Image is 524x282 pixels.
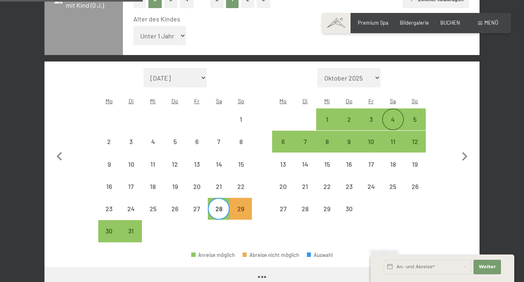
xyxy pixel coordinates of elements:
div: Abreise möglich [404,108,426,130]
div: 1 [230,116,251,136]
div: Fri Mar 06 2026 [186,131,208,153]
div: 16 [339,161,359,181]
span: Bildergalerie [400,19,429,26]
div: 24 [361,183,381,204]
div: 3 [361,116,381,136]
abbr: Samstag [216,98,222,104]
div: 8 [230,138,251,159]
div: 23 [99,206,119,226]
div: 5 [165,138,185,159]
div: Abreise nicht möglich [360,153,382,175]
div: Tue Mar 24 2026 [120,198,142,220]
div: Wed Apr 15 2026 [316,153,338,175]
span: Menü [484,19,498,26]
abbr: Freitag [194,98,199,104]
div: Sun Apr 26 2026 [404,176,426,197]
div: 20 [273,183,293,204]
div: 31 [121,228,141,248]
div: Abreise nicht möglich [164,153,186,175]
div: Abreise nicht möglich [243,252,299,258]
div: 10 [361,138,381,159]
div: Abreise nicht möglich [338,198,360,220]
div: Abreise möglich [404,131,426,153]
div: Abreise nicht möglich [164,198,186,220]
div: Abreise möglich [360,108,382,130]
div: Abreise möglich [208,198,230,220]
abbr: Sonntag [412,98,418,104]
div: Sat Mar 07 2026 [208,131,230,153]
div: 19 [165,183,185,204]
div: 14 [209,161,229,181]
div: Abreise nicht möglich [316,198,338,220]
div: 30 [99,228,119,248]
button: Nächster Monat [456,68,473,242]
div: Anreise möglich [191,252,235,258]
div: Fri Apr 10 2026 [360,131,382,153]
div: Abreise nicht möglich [382,153,404,175]
div: Wed Apr 01 2026 [316,108,338,130]
div: Abreise möglich [316,131,338,153]
div: Abreise nicht möglich [164,176,186,197]
div: Abreise nicht möglich [230,131,251,153]
abbr: Mittwoch [150,98,156,104]
div: Abreise nicht möglich [404,153,426,175]
div: Abreise nicht möglich [120,198,142,220]
div: Tue Apr 28 2026 [294,198,316,220]
div: 16 [99,183,119,204]
div: Abreise nicht möglich [142,153,164,175]
div: 26 [405,183,425,204]
div: Thu Apr 09 2026 [338,131,360,153]
abbr: Samstag [390,98,396,104]
div: Abreise nicht möglich [120,153,142,175]
div: 11 [143,161,163,181]
div: Sat Apr 11 2026 [382,131,404,153]
div: Sat Apr 18 2026 [382,153,404,175]
div: Thu Mar 05 2026 [164,131,186,153]
div: Abreise nicht möglich [186,198,208,220]
div: 23 [339,183,359,204]
div: 9 [99,161,119,181]
div: 6 [273,138,293,159]
div: Abreise nicht möglich [272,153,294,175]
div: Sun Apr 19 2026 [404,153,426,175]
abbr: Dienstag [302,98,308,104]
div: Abreise nicht möglich [316,176,338,197]
div: Abreise nicht möglich [316,153,338,175]
div: Sat Apr 04 2026 [382,108,404,130]
abbr: Dienstag [129,98,134,104]
div: Abreise nicht möglich [98,198,120,220]
div: Abreise nicht möglich [230,176,251,197]
div: 7 [209,138,229,159]
div: Sun Mar 01 2026 [230,108,251,130]
div: 13 [273,161,293,181]
div: Abreise nicht möglich [186,153,208,175]
div: 21 [295,183,315,204]
div: Auswahl [307,252,333,258]
abbr: Donnerstag [171,98,178,104]
div: Abreise nicht möglich [142,198,164,220]
div: 27 [187,206,207,226]
div: 18 [383,161,403,181]
div: Abreise nicht möglich [338,176,360,197]
div: 15 [317,161,337,181]
div: 22 [317,183,337,204]
abbr: Montag [279,98,287,104]
div: Abreise nicht möglich [230,108,251,130]
div: 5 [405,116,425,136]
div: Mon Mar 30 2026 [98,220,120,242]
div: 6 [187,138,207,159]
div: Abreise nicht möglich [404,176,426,197]
div: 12 [405,138,425,159]
abbr: Donnerstag [346,98,353,104]
span: Premium Spa [358,19,389,26]
div: 21 [209,183,229,204]
div: 24 [121,206,141,226]
div: 7 [295,138,315,159]
div: Sat Mar 28 2026 [208,198,230,220]
div: 28 [295,206,315,226]
div: Thu Apr 23 2026 [338,176,360,197]
div: Abreise möglich [338,108,360,130]
div: Abreise nicht möglich [294,198,316,220]
div: Abreise möglich [120,220,142,242]
div: Mon Mar 09 2026 [98,153,120,175]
